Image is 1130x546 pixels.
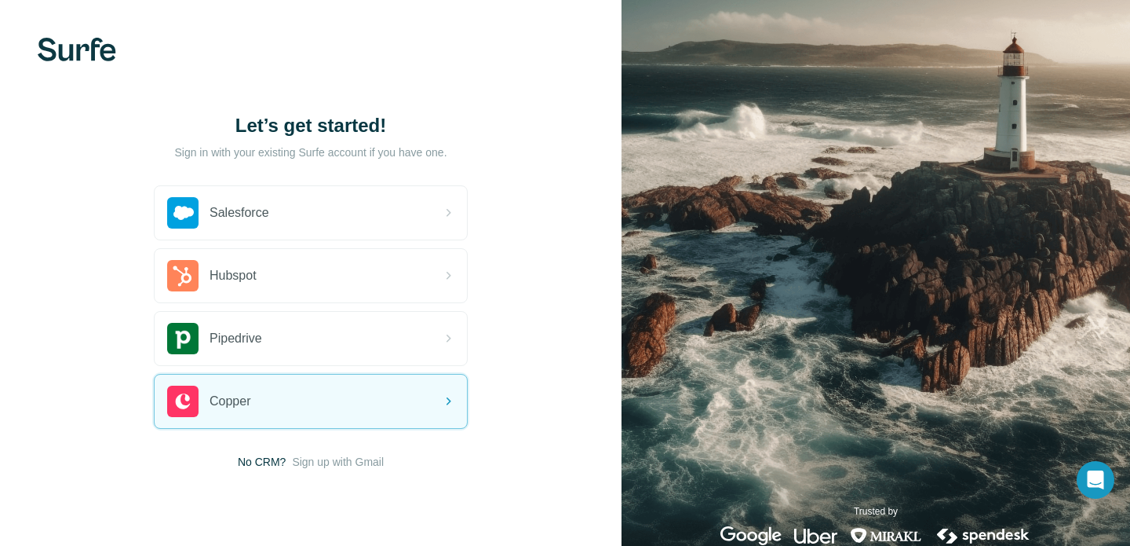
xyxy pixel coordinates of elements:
img: spendesk's logo [935,526,1032,545]
p: Sign in with your existing Surfe account if you have one. [174,145,447,160]
span: Copper [210,392,250,411]
img: pipedrive's logo [167,323,199,354]
h1: Let’s get started! [154,113,468,138]
span: Pipedrive [210,329,262,348]
img: Surfe's logo [38,38,116,61]
div: Open Intercom Messenger [1077,461,1114,499]
span: Hubspot [210,266,257,285]
span: Salesforce [210,203,269,222]
img: salesforce's logo [167,197,199,229]
span: No CRM? [238,454,286,470]
img: hubspot's logo [167,260,199,291]
img: copper's logo [167,386,199,417]
p: Trusted by [854,504,898,519]
button: Sign up with Gmail [292,454,384,470]
img: google's logo [720,526,782,545]
img: mirakl's logo [850,526,922,545]
img: uber's logo [794,526,837,545]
